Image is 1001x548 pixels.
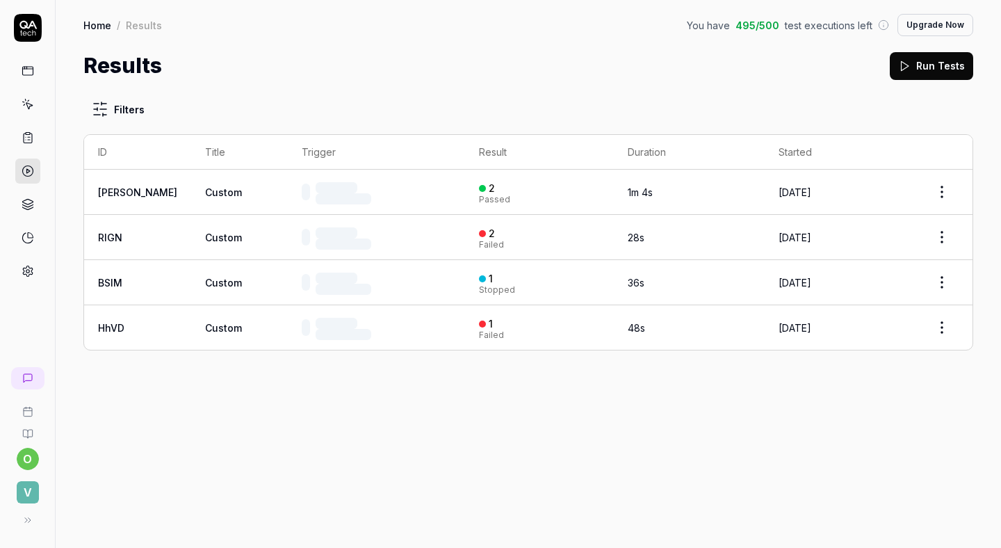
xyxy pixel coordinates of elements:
[84,135,191,170] th: ID
[897,14,973,36] button: Upgrade Now
[489,227,495,240] div: 2
[205,322,242,334] span: Custom
[765,135,911,170] th: Started
[489,318,493,330] div: 1
[735,18,779,33] span: 495 / 500
[465,135,614,170] th: Result
[785,18,872,33] span: test executions left
[479,195,510,204] div: Passed
[628,186,653,198] time: 1m 4s
[205,277,242,289] span: Custom
[117,18,120,32] div: /
[98,186,177,198] a: [PERSON_NAME]
[83,18,111,32] a: Home
[614,135,765,170] th: Duration
[687,18,730,33] span: You have
[628,277,644,289] time: 36s
[191,135,288,170] th: Title
[6,417,49,440] a: Documentation
[6,395,49,417] a: Book a call with us
[98,232,122,243] a: RlGN
[489,182,495,195] div: 2
[779,277,811,289] time: [DATE]
[779,322,811,334] time: [DATE]
[288,135,465,170] th: Trigger
[6,470,49,506] button: V
[83,95,153,123] button: Filters
[17,448,39,470] button: o
[779,232,811,243] time: [DATE]
[479,331,504,339] div: Failed
[126,18,162,32] div: Results
[779,186,811,198] time: [DATE]
[17,481,39,503] span: V
[479,241,504,249] div: Failed
[479,286,515,294] div: Stopped
[205,232,242,243] span: Custom
[489,273,493,285] div: 1
[628,232,644,243] time: 28s
[11,367,44,389] a: New conversation
[98,322,124,334] a: HhVD
[628,322,645,334] time: 48s
[890,52,973,80] button: Run Tests
[98,277,122,289] a: BSlM
[205,186,242,198] span: Custom
[83,50,162,81] h1: Results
